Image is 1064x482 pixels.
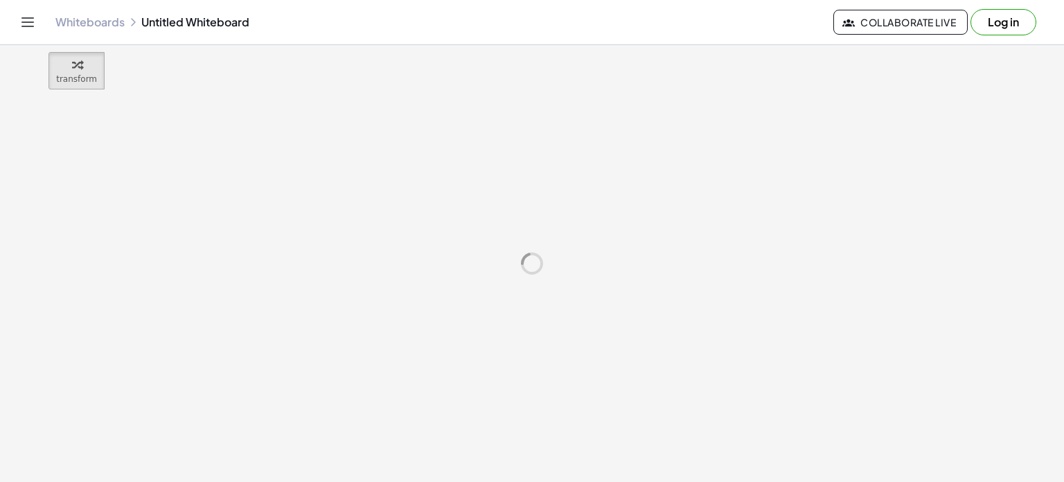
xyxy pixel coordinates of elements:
[17,11,39,33] button: Toggle navigation
[56,74,97,84] span: transform
[55,15,125,29] a: Whiteboards
[833,10,968,35] button: Collaborate Live
[845,16,956,28] span: Collaborate Live
[970,9,1036,35] button: Log in
[48,52,105,89] button: transform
